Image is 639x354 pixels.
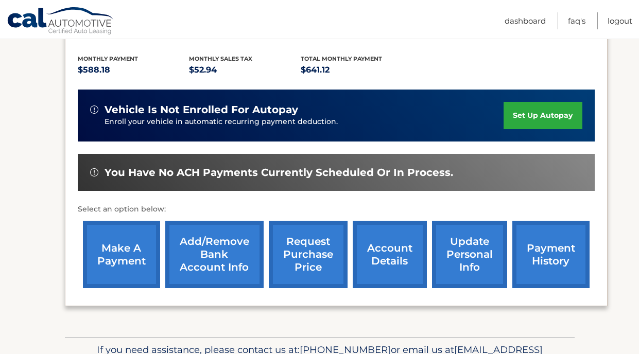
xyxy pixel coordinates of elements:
p: Select an option below: [78,203,595,216]
a: Cal Automotive [7,7,115,37]
img: alert-white.svg [90,168,98,176]
p: $641.12 [301,63,412,77]
a: payment history [512,221,590,288]
p: $588.18 [78,63,189,77]
span: You have no ACH payments currently scheduled or in process. [105,166,453,179]
a: Add/Remove bank account info [165,221,264,288]
span: vehicle is not enrolled for autopay [105,103,298,116]
p: $52.94 [189,63,301,77]
a: account details [353,221,427,288]
img: alert-white.svg [90,105,98,114]
a: set up autopay [504,102,582,129]
a: update personal info [432,221,507,288]
a: Logout [608,12,632,29]
a: make a payment [83,221,160,288]
p: Enroll your vehicle in automatic recurring payment deduction. [105,116,504,128]
a: request purchase price [269,221,348,288]
span: Monthly sales Tax [189,55,252,62]
span: Total Monthly Payment [301,55,382,62]
span: Monthly Payment [78,55,138,62]
a: Dashboard [505,12,546,29]
a: FAQ's [568,12,585,29]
